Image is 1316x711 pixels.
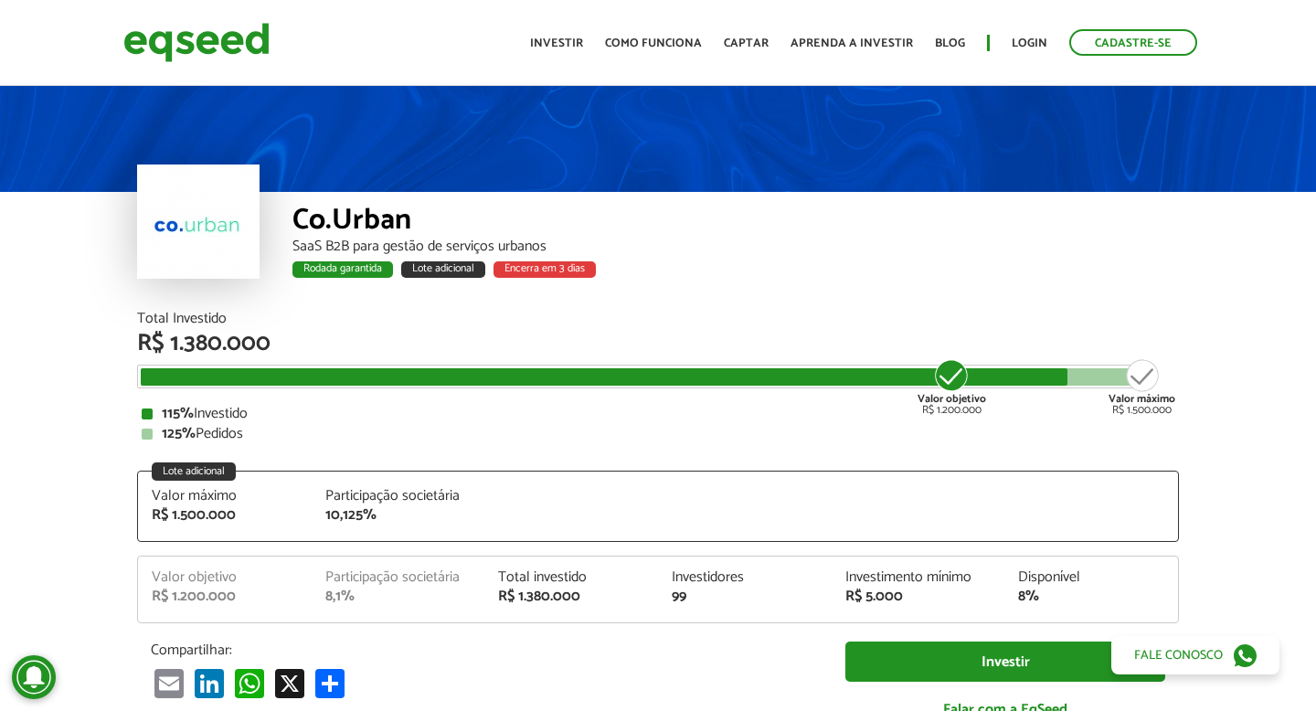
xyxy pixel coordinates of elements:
a: Investir [530,37,583,49]
div: 99 [672,589,818,604]
div: Encerra em 3 dias [493,261,596,278]
div: R$ 1.500.000 [152,508,298,523]
div: Rodada garantida [292,261,393,278]
div: Participação societária [325,489,472,504]
div: 8% [1018,589,1164,604]
img: EqSeed [123,18,270,67]
a: Blog [935,37,965,49]
a: Share [312,668,348,698]
div: Valor máximo [152,489,298,504]
a: Captar [724,37,769,49]
div: R$ 1.200.000 [918,357,986,416]
a: Email [151,668,187,698]
div: Co.Urban [292,206,1179,239]
div: R$ 5.000 [845,589,992,604]
div: Valor objetivo [152,570,298,585]
strong: 125% [162,421,196,446]
a: WhatsApp [231,668,268,698]
div: Investido [142,407,1174,421]
div: 10,125% [325,508,472,523]
strong: Valor objetivo [918,390,986,408]
div: Disponível [1018,570,1164,585]
div: Pedidos [142,427,1174,441]
div: R$ 1.500.000 [1109,357,1175,416]
a: Aprenda a investir [791,37,913,49]
div: SaaS B2B para gestão de serviços urbanos [292,239,1179,254]
div: Investimento mínimo [845,570,992,585]
p: Compartilhar: [151,642,818,659]
a: Investir [845,642,1165,683]
div: R$ 1.200.000 [152,589,298,604]
div: Investidores [672,570,818,585]
div: 8,1% [325,589,472,604]
a: Fale conosco [1111,636,1279,674]
div: Participação societária [325,570,472,585]
a: LinkedIn [191,668,228,698]
a: Cadastre-se [1069,29,1197,56]
div: R$ 1.380.000 [137,332,1179,355]
strong: Valor máximo [1109,390,1175,408]
div: Lote adicional [152,462,236,481]
strong: 115% [162,401,194,426]
a: Como funciona [605,37,702,49]
a: Login [1012,37,1047,49]
a: X [271,668,308,698]
div: Lote adicional [401,261,485,278]
div: R$ 1.380.000 [498,589,644,604]
div: Total investido [498,570,644,585]
div: Total Investido [137,312,1179,326]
